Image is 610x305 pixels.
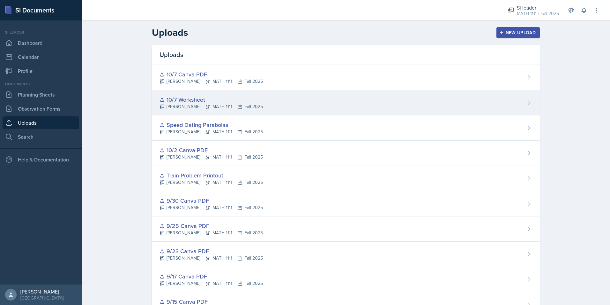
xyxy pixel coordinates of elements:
[160,196,263,205] div: 9/30 Canva PDF
[3,116,79,129] a: Uploads
[152,115,540,141] a: Speed Dating Parabolas [PERSON_NAME]MATH 1111Fall 2025
[160,255,263,262] div: [PERSON_NAME] MATH 1111 Fall 2025
[152,191,540,216] a: 9/30 Canva PDF [PERSON_NAME]MATH 1111Fall 2025
[3,88,79,101] a: Planning Sheets
[3,36,79,49] a: Dashboard
[517,4,559,12] div: Si leader
[501,30,536,35] div: New Upload
[20,295,63,301] div: [GEOGRAPHIC_DATA]
[152,45,540,65] div: Uploads
[160,146,263,154] div: 10/2 Canva PDF
[160,171,263,180] div: Train Problem Printout
[160,70,263,79] div: 10/7 Canva PDF
[152,242,540,267] a: 9/23 Canva PDF [PERSON_NAME]MATH 1111Fall 2025
[160,230,263,236] div: [PERSON_NAME] MATH 1111 Fall 2025
[152,27,188,38] h2: Uploads
[152,65,540,90] a: 10/7 Canva PDF [PERSON_NAME]MATH 1111Fall 2025
[160,129,263,135] div: [PERSON_NAME] MATH 1111 Fall 2025
[160,154,263,160] div: [PERSON_NAME] MATH 1111 Fall 2025
[3,29,79,35] div: Si leader
[160,247,263,255] div: 9/23 Canva PDF
[152,90,540,115] a: 10/7 Worksheet [PERSON_NAME]MATH 1111Fall 2025
[160,121,263,129] div: Speed Dating Parabolas
[496,27,540,38] button: New Upload
[160,272,263,281] div: 9/17 Canva PDF
[3,65,79,77] a: Profile
[160,95,263,104] div: 10/7 Worksheet
[20,288,63,295] div: [PERSON_NAME]
[3,51,79,63] a: Calendar
[160,204,263,211] div: [PERSON_NAME] MATH 1111 Fall 2025
[3,153,79,166] div: Help & Documentation
[152,216,540,242] a: 9/25 Canva PDF [PERSON_NAME]MATH 1111Fall 2025
[160,222,263,230] div: 9/25 Canva PDF
[3,102,79,115] a: Observation Forms
[160,280,263,287] div: [PERSON_NAME] MATH 1111 Fall 2025
[160,78,263,85] div: [PERSON_NAME] MATH 1111 Fall 2025
[517,10,559,17] div: MATH 1111 / Fall 2025
[160,103,263,110] div: [PERSON_NAME] MATH 1111 Fall 2025
[152,141,540,166] a: 10/2 Canva PDF [PERSON_NAME]MATH 1111Fall 2025
[160,179,263,186] div: [PERSON_NAME] MATH 1111 Fall 2025
[3,81,79,87] div: Documents
[152,166,540,191] a: Train Problem Printout [PERSON_NAME]MATH 1111Fall 2025
[152,267,540,292] a: 9/17 Canva PDF [PERSON_NAME]MATH 1111Fall 2025
[3,130,79,143] a: Search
